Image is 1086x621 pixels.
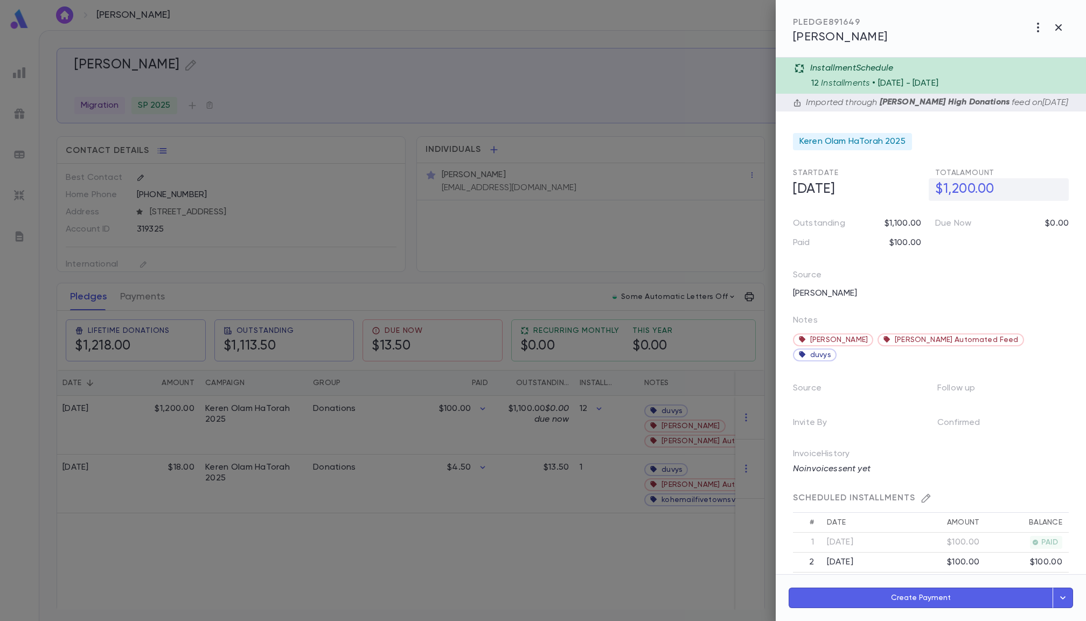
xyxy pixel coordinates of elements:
[793,493,1069,504] div: SCHEDULED INSTALLMENTS
[793,270,822,285] p: Source
[793,17,888,28] div: PLEDGE 891649
[986,573,1069,592] td: $100.00
[820,533,903,553] td: [DATE]
[793,133,912,150] div: Keren Olam HaTorah 2025
[1045,218,1069,229] p: $0.00
[793,169,839,177] span: Start Date
[793,315,818,330] p: Notes
[810,63,893,74] p: Installment Schedule
[811,78,819,89] p: 12
[786,285,924,302] div: [PERSON_NAME]
[895,336,1018,344] span: [PERSON_NAME] Automated Feed
[986,553,1069,573] td: $100.00
[810,351,831,359] span: duvys
[789,588,1053,608] button: Create Payment
[903,553,986,573] td: $100.00
[811,74,1080,89] div: Installments
[793,380,839,401] p: Source
[793,31,888,43] span: [PERSON_NAME]
[793,513,820,533] th: #
[810,336,868,344] span: [PERSON_NAME]
[885,218,921,229] p: $1,100.00
[786,178,927,201] h5: [DATE]
[793,449,1069,464] p: Invoice History
[935,169,994,177] span: Total Amount
[903,573,986,592] td: $100.00
[793,414,844,436] p: Invite By
[793,238,810,248] p: Paid
[889,238,921,248] p: $100.00
[937,380,992,401] p: Follow up
[793,553,820,573] th: 2
[793,533,820,553] th: 1
[820,513,903,533] th: Date
[903,533,986,553] td: $100.00
[929,178,1069,201] h5: $1,200.00
[937,414,997,436] p: Confirmed
[878,97,1012,108] p: [PERSON_NAME] High Donations
[872,78,938,89] p: • [DATE] - [DATE]
[793,464,1069,475] p: No invoices sent yet
[799,136,906,147] span: Keren Olam HaTorah 2025
[986,513,1069,533] th: Balance
[903,513,986,533] th: Amount
[820,553,903,573] td: [DATE]
[793,573,820,592] th: 3
[1037,538,1062,547] span: PAID
[802,97,1068,108] div: Imported through feed on [DATE]
[820,573,903,592] td: [DATE]
[793,218,845,229] p: Outstanding
[935,218,971,229] p: Due Now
